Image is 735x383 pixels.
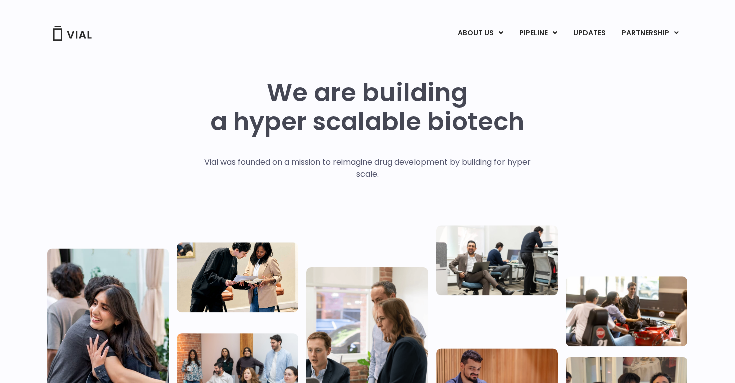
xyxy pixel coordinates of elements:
a: PARTNERSHIPMenu Toggle [614,25,687,42]
img: Group of people playing whirlyball [566,276,687,346]
h1: We are building a hyper scalable biotech [210,78,524,136]
a: UPDATES [565,25,613,42]
p: Vial was founded on a mission to reimagine drug development by building for hyper scale. [194,156,541,180]
img: Two people looking at a paper talking. [177,242,298,312]
a: ABOUT USMenu Toggle [450,25,511,42]
a: PIPELINEMenu Toggle [511,25,565,42]
img: Vial Logo [52,26,92,41]
img: Three people working in an office [436,225,558,295]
